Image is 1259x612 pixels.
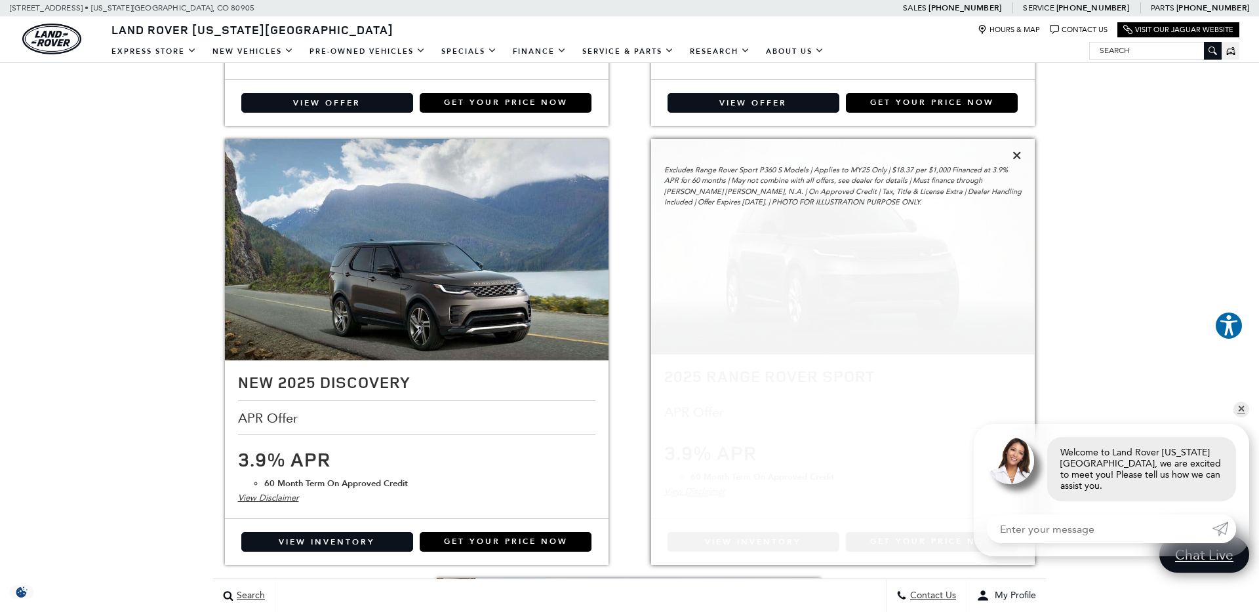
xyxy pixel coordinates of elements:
[1056,3,1129,13] a: [PHONE_NUMBER]
[1176,3,1249,13] a: [PHONE_NUMBER]
[104,40,832,63] nav: Main Navigation
[238,373,595,391] h2: New 2025 Discovery
[238,446,331,472] span: 3.9% APR
[929,3,1001,13] a: [PHONE_NUMBER]
[7,585,37,599] img: Opt-Out Icon
[987,514,1212,543] input: Enter your message
[967,579,1046,612] button: Open user profile menu
[907,590,956,602] span: Contact Us
[111,22,393,37] span: Land Rover [US_STATE][GEOGRAPHIC_DATA]
[241,93,413,113] a: View Offer
[420,532,591,552] a: GET YOUR PRICE NOW
[989,590,1036,602] span: My Profile
[664,165,1022,208] p: Excludes Range Rover Sport P360 S Models | Applies to MY25 Only | $18.37 per $1,000 Financed at 3...
[903,3,927,12] span: Sales
[1151,3,1174,12] span: Parts
[238,411,301,425] span: APR Offer
[233,590,265,602] span: Search
[433,40,505,63] a: Specials
[758,40,832,63] a: About Us
[22,24,81,54] a: land-rover
[241,532,413,552] a: View Inventory
[225,139,609,360] img: New 2025 Discovery
[668,93,839,113] a: View Offer
[104,40,205,63] a: EXPRESS STORE
[104,22,401,37] a: Land Rover [US_STATE][GEOGRAPHIC_DATA]
[978,25,1040,35] a: Hours & Map
[302,40,433,63] a: Pre-Owned Vehicles
[987,437,1034,484] img: Agent profile photo
[846,93,1018,113] a: Get Your Price Now
[1123,25,1233,35] a: Visit Our Jaguar Website
[420,93,591,113] a: Get Your Price Now
[574,40,682,63] a: Service & Parts
[264,478,408,489] span: 60 Month Term On Approved Credit
[10,3,254,12] a: [STREET_ADDRESS] • [US_STATE][GEOGRAPHIC_DATA], CO 80905
[1023,3,1054,12] span: Service
[1214,311,1243,343] aside: Accessibility Help Desk
[1090,43,1221,58] input: Search
[1214,311,1243,340] button: Explore your accessibility options
[1212,514,1236,543] a: Submit
[682,40,758,63] a: Research
[22,24,81,54] img: Land Rover
[7,585,37,599] section: Click to Open Cookie Consent Modal
[1047,437,1236,501] div: Welcome to Land Rover [US_STATE][GEOGRAPHIC_DATA], we are excited to meet you! Please tell us how...
[238,491,595,505] div: View Disclaimer
[505,40,574,63] a: Finance
[1050,25,1108,35] a: Contact Us
[205,40,302,63] a: New Vehicles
